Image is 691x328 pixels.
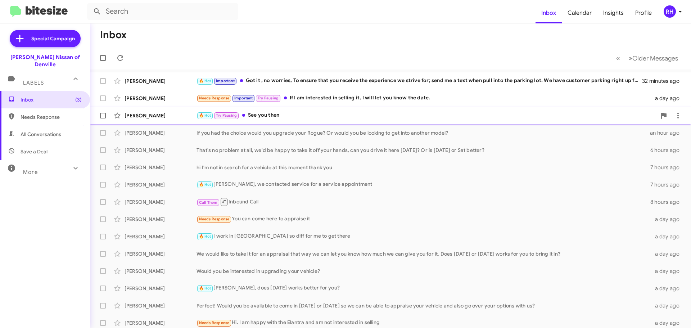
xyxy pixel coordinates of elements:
[197,129,650,136] div: If you had the choice would you upgrade your Rogue? Or would you be looking to get into another m...
[658,5,683,18] button: RH
[197,111,656,120] div: See you then
[664,5,676,18] div: RH
[125,129,197,136] div: [PERSON_NAME]
[199,182,211,187] span: 🔥 Hot
[197,319,651,327] div: Hi. I am happy with the Elantra and am not interested in selling
[125,319,197,327] div: [PERSON_NAME]
[197,77,642,85] div: Got it , no worries, To ensure that you receive the experience we strive for; send me a text when...
[651,95,685,102] div: a day ago
[651,233,685,240] div: a day ago
[125,233,197,240] div: [PERSON_NAME]
[651,268,685,275] div: a day ago
[199,113,211,118] span: 🔥 Hot
[125,147,197,154] div: [PERSON_NAME]
[199,234,211,239] span: 🔥 Hot
[125,95,197,102] div: [PERSON_NAME]
[199,200,218,205] span: Call Them
[651,302,685,309] div: a day ago
[125,198,197,206] div: [PERSON_NAME]
[650,129,685,136] div: an hour ago
[216,113,237,118] span: Try Pausing
[197,180,650,189] div: [PERSON_NAME], we contacted service for a service appointment
[199,217,230,221] span: Needs Response
[651,250,685,257] div: a day ago
[199,96,230,100] span: Needs Response
[624,51,682,66] button: Next
[234,96,253,100] span: Important
[612,51,624,66] button: Previous
[10,30,81,47] a: Special Campaign
[125,77,197,85] div: [PERSON_NAME]
[125,112,197,119] div: [PERSON_NAME]
[651,285,685,292] div: a day ago
[31,35,75,42] span: Special Campaign
[197,147,650,154] div: That's no problem at all, we'd be happy to take it off your hands, can you drive it here [DATE]? ...
[75,96,82,103] span: (3)
[125,268,197,275] div: [PERSON_NAME]
[197,268,651,275] div: Would you be interested in upgrading your vehicle?
[650,181,685,188] div: 7 hours ago
[642,77,685,85] div: 32 minutes ago
[125,285,197,292] div: [PERSON_NAME]
[21,131,61,138] span: All Conversations
[197,197,650,206] div: Inbound Call
[197,302,651,309] div: Perfect! Would you be available to come in [DATE] or [DATE] so we can be able to appraise your ve...
[197,164,650,171] div: hi I'm not in search for a vehicle at this moment thank you
[87,3,238,20] input: Search
[199,286,211,291] span: 🔥 Hot
[21,113,82,121] span: Needs Response
[125,250,197,257] div: [PERSON_NAME]
[562,3,597,23] a: Calendar
[197,250,651,257] div: We would like to take it for an appraisal that way we can let you know how much we can give you f...
[628,54,632,63] span: »
[197,215,651,223] div: You can come here to appraise it
[125,216,197,223] div: [PERSON_NAME]
[199,78,211,83] span: 🔥 Hot
[616,54,620,63] span: «
[197,284,651,292] div: [PERSON_NAME], does [DATE] works better for you?
[258,96,279,100] span: Try Pausing
[21,148,48,155] span: Save a Deal
[125,181,197,188] div: [PERSON_NAME]
[23,169,38,175] span: More
[629,3,658,23] a: Profile
[197,232,651,241] div: I work in [GEOGRAPHIC_DATA] so diff for me to get there
[536,3,562,23] a: Inbox
[21,96,82,103] span: Inbox
[197,94,651,102] div: If I am interested in selling it, I will let you know the date.
[216,78,235,83] span: Important
[632,54,678,62] span: Older Messages
[597,3,629,23] a: Insights
[650,164,685,171] div: 7 hours ago
[125,302,197,309] div: [PERSON_NAME]
[650,147,685,154] div: 6 hours ago
[651,319,685,327] div: a day ago
[199,320,230,325] span: Needs Response
[100,29,127,41] h1: Inbox
[651,216,685,223] div: a day ago
[650,198,685,206] div: 8 hours ago
[612,51,682,66] nav: Page navigation example
[23,80,44,86] span: Labels
[125,164,197,171] div: [PERSON_NAME]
